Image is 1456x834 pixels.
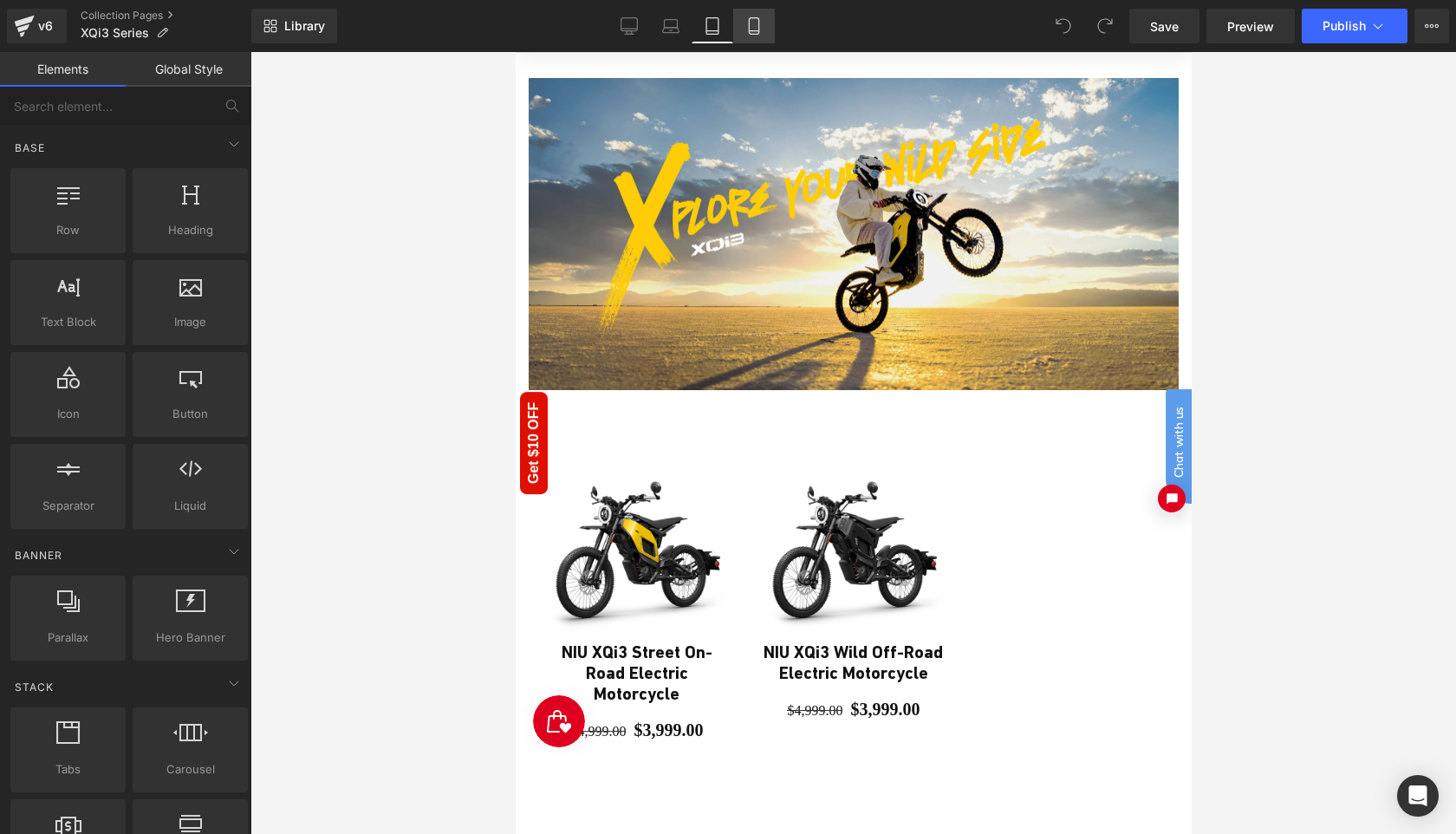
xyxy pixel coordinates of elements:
[608,9,650,43] a: Desktop
[284,18,325,34] span: Library
[118,665,187,691] span: $3,999.00
[251,9,337,43] a: New Library
[271,651,327,666] span: $4,999.00
[1227,17,1274,36] span: Preview
[7,9,67,43] a: v6
[650,9,692,43] a: Laptop
[138,497,243,515] span: Liquid
[138,405,243,423] span: Button
[138,221,243,239] span: Heading
[138,313,243,331] span: Image
[692,9,733,43] a: Tablet
[16,629,120,647] span: Parallax
[247,407,429,590] img: NIU XQi3 Wild Off-Road Electric Motorcycle
[17,643,69,695] iframe: Button to open loyalty program pop-up
[138,760,243,779] span: Carousel
[138,629,243,647] span: Hero Banner
[1206,9,1295,43] a: Preview
[1414,9,1449,43] button: More
[16,313,120,331] span: Text Block
[30,407,212,590] img: NIU XQi3 Street On-Road Electric Motorcycle
[10,350,26,432] button: Get $10 OFF
[16,497,120,515] span: Separator
[1397,775,1439,817] div: Open Intercom Messenger
[1323,19,1366,33] span: Publish
[81,9,251,23] a: Collection Pages
[1150,17,1179,36] span: Save
[55,672,110,687] span: $4,999.00
[733,9,775,43] a: Mobile
[1046,9,1081,43] button: Undo
[35,15,56,37] div: v6
[13,679,55,695] span: Stack
[1088,9,1122,43] button: Redo
[13,547,64,564] span: Banner
[16,405,120,423] span: Icon
[30,590,212,652] a: NIU XQi3 Street On-Road Electric Motorcycle
[16,221,120,239] span: Row
[81,26,149,40] span: XQi3 Series
[1302,9,1407,43] button: Publish
[126,52,251,87] a: Global Style
[13,140,47,156] span: Base
[624,239,676,543] iframe: Tidio Chat
[16,760,120,779] span: Tabs
[247,590,429,631] a: NIU XQi3 Wild Off-Road Electric Motorcycle
[335,644,404,670] span: $3,999.00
